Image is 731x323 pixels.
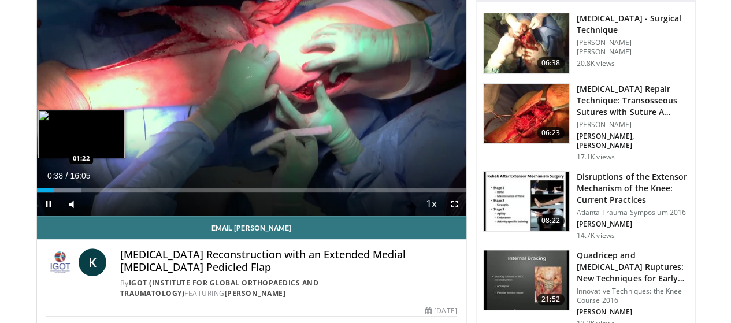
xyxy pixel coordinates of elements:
img: c329ce19-05ea-4e12-b583-111b1ee27852.150x105_q85_crop-smart_upscale.jpg [484,172,569,232]
span: 06:23 [537,127,565,139]
a: [PERSON_NAME] [225,288,286,298]
img: image.jpeg [38,110,125,158]
a: K [79,248,106,276]
p: [PERSON_NAME], [PERSON_NAME] [577,132,688,150]
a: 06:23 [MEDICAL_DATA] Repair Technique: Transosseous Sutures with Suture A… [PERSON_NAME] [PERSON_... [483,83,688,162]
span: 21:52 [537,294,565,305]
p: [PERSON_NAME] [577,220,688,229]
img: a284ffb3-f88c-46bb-88bb-d0d390e931a0.150x105_q85_crop-smart_upscale.jpg [484,84,569,144]
h3: Quadricep and [MEDICAL_DATA] Ruptures: New Techniques for Early Mob… [577,250,688,284]
p: 14.7K views [577,231,615,240]
button: Fullscreen [443,192,466,216]
p: [PERSON_NAME] [PERSON_NAME] [577,38,688,57]
button: Mute [60,192,83,216]
p: 17.1K views [577,153,615,162]
img: AlCdVYZxUWkgWPEX4xMDoxOjA4MTsiGN.150x105_q85_crop-smart_upscale.jpg [484,250,569,310]
a: IGOT (Institute for Global Orthopaedics and Traumatology) [120,278,319,298]
h3: [MEDICAL_DATA] - Surgical Technique [577,13,688,36]
h4: [MEDICAL_DATA] Reconstruction with an Extended Medial [MEDICAL_DATA] Pedicled Flap [120,248,457,273]
div: By FEATURING [120,278,457,299]
p: [PERSON_NAME] [577,307,688,317]
p: Innovative Techniques: the Knee Course 2016 [577,287,688,305]
span: 0:38 [47,171,63,180]
p: [PERSON_NAME] [577,120,688,129]
a: 06:38 [MEDICAL_DATA] - Surgical Technique [PERSON_NAME] [PERSON_NAME] 20.8K views [483,13,688,74]
a: Email [PERSON_NAME] [37,216,466,239]
h3: [MEDICAL_DATA] Repair Technique: Transosseous Sutures with Suture A… [577,83,688,118]
div: Progress Bar [37,188,466,192]
span: 16:05 [70,171,90,180]
div: [DATE] [425,306,457,316]
span: / [66,171,68,180]
a: 08:22 Disruptions of the Extensor Mechanism of the Knee: Current Practices Atlanta Trauma Symposi... [483,171,688,240]
img: Vx8lr-LI9TPdNKgn4xMDoxOjBzMTt2bJ.150x105_q85_crop-smart_upscale.jpg [484,13,569,73]
p: 20.8K views [577,59,615,68]
img: IGOT (Institute for Global Orthopaedics and Traumatology) [46,248,74,276]
button: Pause [37,192,60,216]
span: 08:22 [537,215,565,227]
p: Atlanta Trauma Symposium 2016 [577,208,688,217]
button: Playback Rate [420,192,443,216]
span: 06:38 [537,57,565,69]
h3: Disruptions of the Extensor Mechanism of the Knee: Current Practices [577,171,688,206]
